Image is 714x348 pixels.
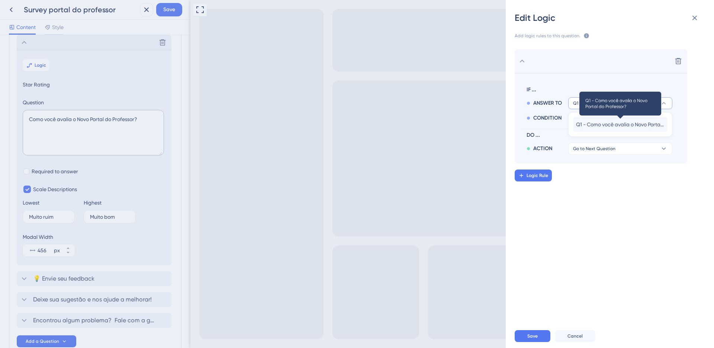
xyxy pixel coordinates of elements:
[533,144,552,153] span: ACTION
[527,131,669,140] span: DO ...
[568,97,672,109] button: Q1 - Como você avalia o Novo Portal do Professor?
[515,170,552,181] button: Logic Rule
[573,117,668,132] button: Q1 - Como você avalia o Novo Portal do Professor?
[533,99,562,108] span: ANSWER TO
[339,261,509,333] iframe: UserGuiding Survey
[573,146,615,152] span: Go to Next Question
[567,333,583,339] span: Cancel
[533,114,562,123] span: CONDITION
[515,33,580,40] span: Add logic rules to this question.
[568,143,672,155] button: Go to Next Question
[573,100,657,106] span: Q1 - Como você avalia o Novo Portal do Professor?
[555,330,595,342] button: Cancel
[527,85,669,94] span: IF ...
[515,330,550,342] button: Save
[527,333,538,339] span: Save
[527,173,548,178] span: Logic Rule
[576,120,665,129] span: Q1 - Como você avalia o Novo Portal do Professor?
[515,12,705,24] div: Edit Logic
